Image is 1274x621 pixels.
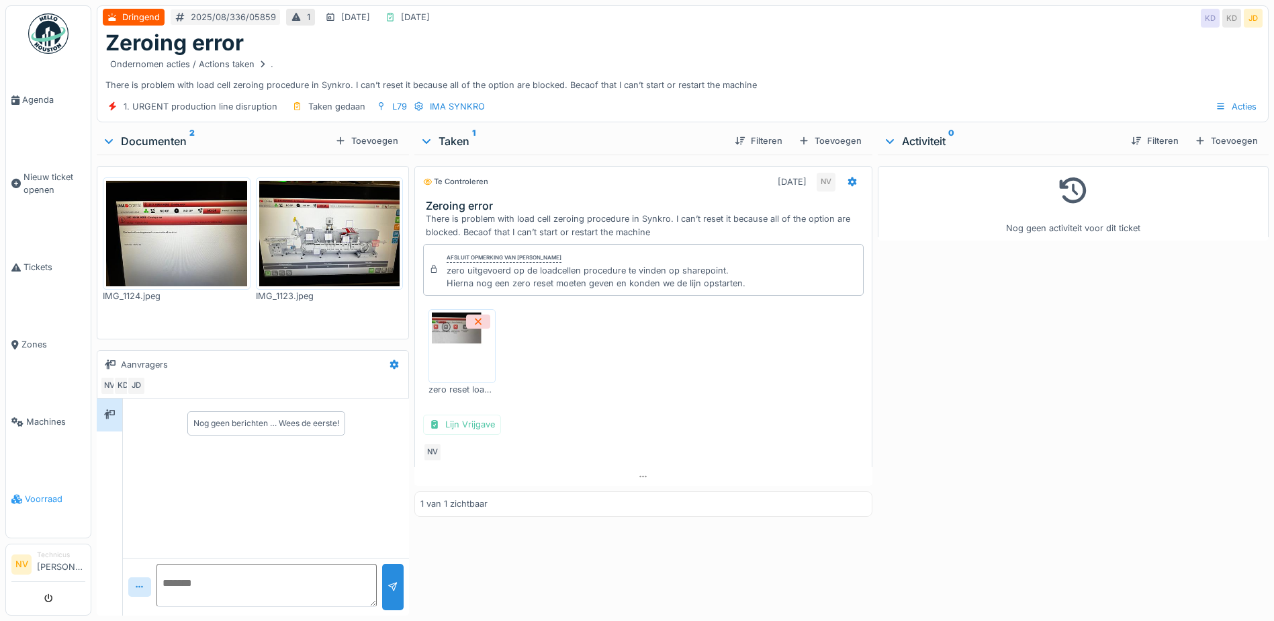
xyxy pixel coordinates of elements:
div: KD [113,376,132,395]
span: Nieuw ticket openen [24,171,85,196]
div: 1 [307,11,310,24]
span: Machines [26,415,85,428]
a: NV Technicus[PERSON_NAME] [11,550,85,582]
div: zero reset loadcell.jpg [428,383,496,396]
a: Tickets [6,229,91,306]
div: Nog geen activiteit voor dit ticket [886,172,1260,235]
span: Tickets [24,261,85,274]
div: [DATE] [341,11,370,24]
div: Filteren [1126,132,1184,150]
a: Voorraad [6,460,91,538]
a: Agenda [6,61,91,138]
div: NV [100,376,119,395]
div: [DATE] [778,175,807,188]
div: NV [423,443,442,462]
div: KD [1222,9,1241,28]
sup: 1 [472,133,475,149]
div: Documenten [102,133,330,149]
div: There is problem with load cell zeroing procedure in Synkro. I can’t reset it because all of the ... [105,56,1260,91]
div: L79 [392,100,407,113]
span: Agenda [22,93,85,106]
img: syeo1tfi6fag9r1vlbrxmswqijmy [106,181,247,286]
li: [PERSON_NAME] [37,550,85,579]
div: Technicus [37,550,85,560]
div: 1 van 1 zichtbaar [420,497,488,510]
div: IMG_1124.jpeg [103,290,251,302]
div: Acties [1210,97,1263,116]
div: KD [1201,9,1220,28]
div: Aanvragers [121,358,168,371]
div: Te controleren [423,176,488,188]
a: Machines [6,383,91,460]
div: Activiteit [883,133,1120,149]
div: IMA SYNKRO [430,100,485,113]
div: Dringend [122,11,160,24]
img: Badge_color-CXgf-gQk.svg [28,13,69,54]
div: [DATE] [401,11,430,24]
div: Toevoegen [1189,132,1263,150]
div: NV [817,173,835,192]
div: 1. URGENT production line disruption [124,100,277,113]
div: Nog geen berichten … Wees de eerste! [193,417,339,429]
div: 2025/08/336/05859 [191,11,276,24]
sup: 2 [189,133,195,149]
div: Ondernomen acties / Actions taken . [110,58,273,71]
li: NV [11,554,32,575]
div: Filteren [729,132,788,150]
img: edwjgbbe7ip3omyg72rovne0x5k4 [259,181,400,286]
h3: Zeroing error [426,200,866,212]
div: Toevoegen [793,132,867,150]
div: There is problem with load cell zeroing procedure in Synkro. I can’t reset it because all of the ... [426,212,866,238]
div: JD [127,376,146,395]
span: Zones [21,338,85,351]
a: Nieuw ticket openen [6,138,91,229]
span: Voorraad [25,493,85,505]
div: Lijn Vrijgave [423,415,501,434]
div: Afsluit opmerking van [PERSON_NAME] [447,253,561,263]
div: IMG_1123.jpeg [256,290,404,302]
a: Zones [6,306,91,383]
div: JD [1244,9,1263,28]
div: Toevoegen [330,132,404,150]
div: zero uitgevoerd op de loadcellen procedure te vinden op sharepoint. Hierna nog een zero reset moe... [447,264,745,290]
div: Taken [420,133,724,149]
h1: Zeroing error [105,30,244,56]
sup: 0 [948,133,954,149]
div: Taken gedaan [308,100,365,113]
img: 3zmrzmaov3ybiz9t85fuga0skilr [432,313,492,380]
